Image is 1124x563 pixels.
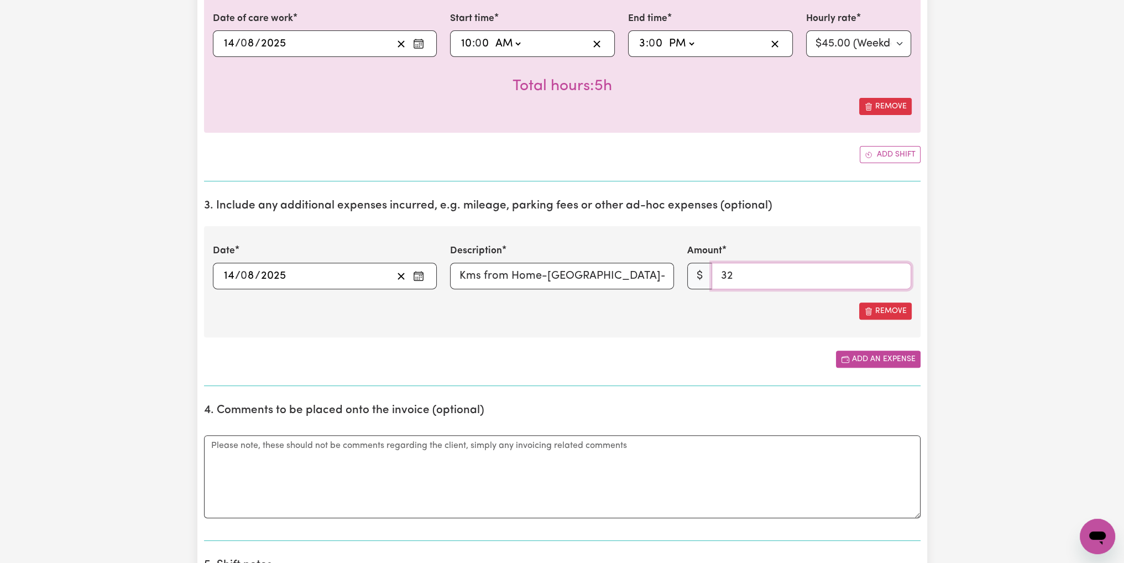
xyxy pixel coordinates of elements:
h2: 4. Comments to be placed onto the invoice (optional) [204,404,921,418]
label: Date of care work [213,12,293,26]
span: : [472,38,475,50]
span: / [255,38,260,50]
button: Add another shift [860,146,921,163]
label: Start time [450,12,494,26]
label: Date [213,244,235,258]
input: ---- [260,268,286,284]
input: -- [475,35,490,52]
span: / [235,38,241,50]
input: ---- [260,35,286,52]
span: Total hours worked: 5 hours [513,79,612,94]
span: 0 [241,38,247,49]
input: -- [241,268,255,284]
button: Clear date [393,35,410,52]
span: : [646,38,649,50]
label: Hourly rate [806,12,856,26]
h2: 3. Include any additional expenses incurred, e.g. mileage, parking fees or other ad-hoc expenses ... [204,199,921,213]
input: -- [241,35,255,52]
iframe: Button to launch messaging window [1080,519,1115,554]
input: -- [649,35,663,52]
button: Remove this expense [859,303,912,320]
span: 0 [649,38,655,49]
label: End time [628,12,667,26]
label: Description [450,244,502,258]
input: -- [461,35,472,52]
span: / [235,270,241,282]
label: Amount [687,244,722,258]
button: Enter the date of expense [410,268,427,284]
input: -- [223,268,235,284]
button: Add another expense [836,351,921,368]
button: Remove this shift [859,98,912,115]
span: 0 [475,38,482,49]
span: / [255,270,260,282]
button: Clear date [393,268,410,284]
button: Enter the date of care work [410,35,427,52]
span: $ [687,263,712,289]
input: -- [223,35,235,52]
span: 0 [241,270,247,281]
input: -- [639,35,646,52]
input: Kms from Home-Sylvania-Rockdale-Home [450,263,674,289]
